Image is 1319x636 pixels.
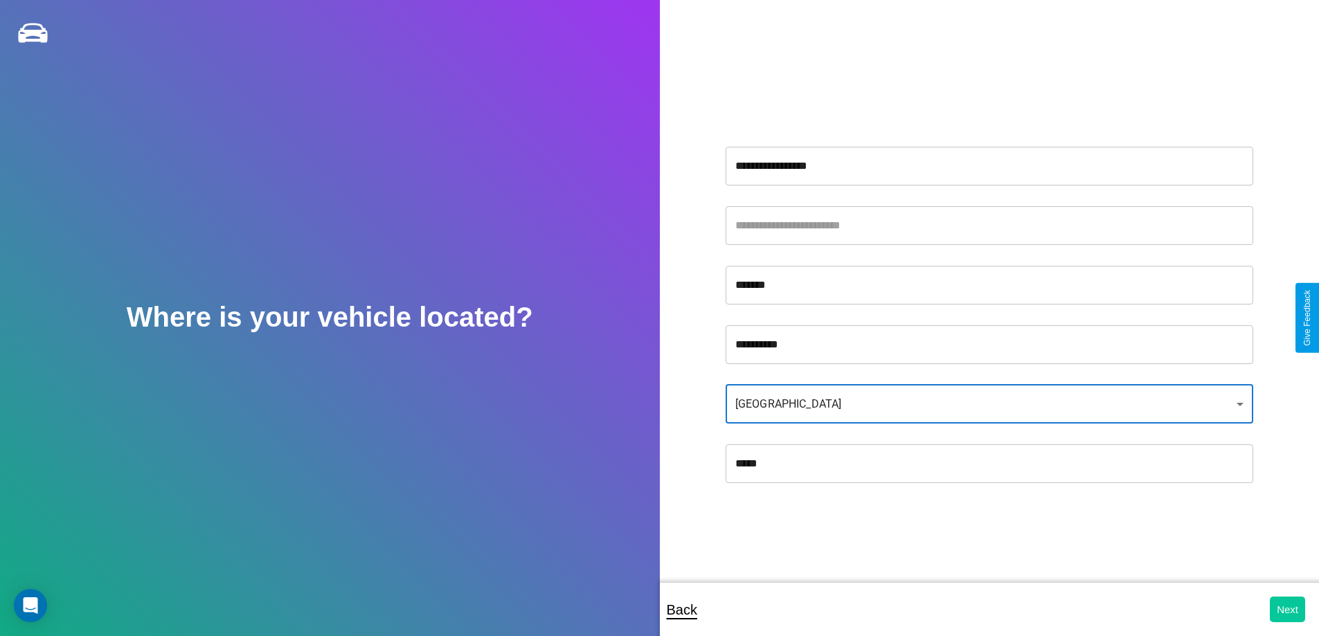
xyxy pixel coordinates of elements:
div: Open Intercom Messenger [14,589,47,622]
div: [GEOGRAPHIC_DATA] [726,385,1253,424]
p: Back [667,597,697,622]
h2: Where is your vehicle located? [127,302,533,333]
div: Give Feedback [1302,290,1312,346]
button: Next [1270,597,1305,622]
